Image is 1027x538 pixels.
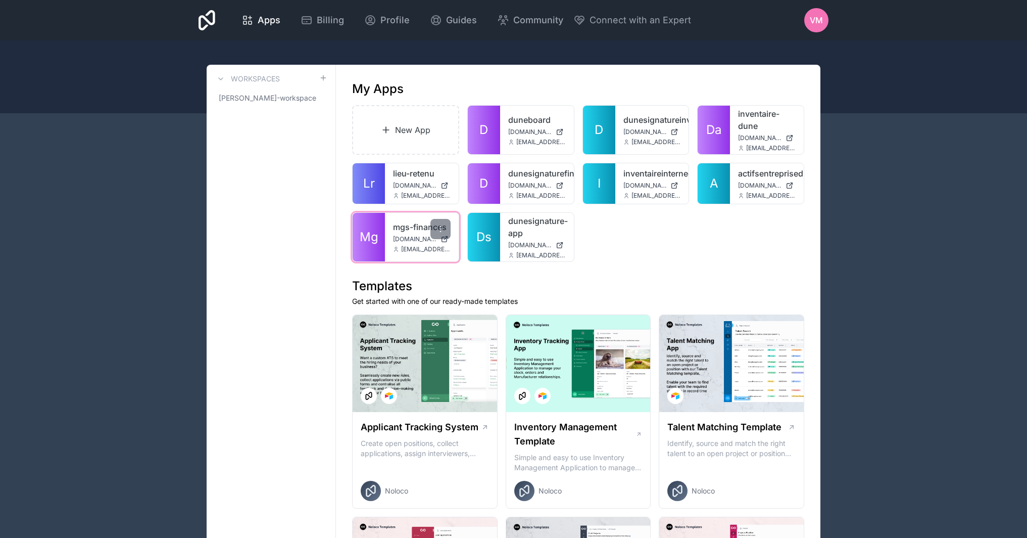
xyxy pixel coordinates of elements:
a: dunesignature-app [508,215,566,239]
h1: Inventory Management Template [514,420,635,449]
span: D [479,175,488,192]
span: Noloco [539,486,562,496]
span: Profile [380,13,410,27]
span: [DOMAIN_NAME] [623,128,667,136]
a: Workspaces [215,73,280,85]
p: Identify, source and match the right talent to an open project or position with our Talent Matchi... [667,438,796,459]
span: Apps [258,13,280,27]
a: [DOMAIN_NAME] [623,182,681,190]
a: A [698,163,730,204]
span: Ds [476,229,492,245]
a: lieu-retenu [393,167,451,180]
span: A [710,175,718,192]
span: VM [810,14,823,26]
span: I [598,175,601,192]
p: Create open positions, collect applications, assign interviewers, centralise candidate feedback a... [361,438,489,459]
a: Lr [353,163,385,204]
a: [DOMAIN_NAME] [393,235,451,243]
span: Noloco [385,486,408,496]
a: D [583,106,615,154]
span: [EMAIL_ADDRESS][DOMAIN_NAME] [516,138,566,146]
span: [EMAIL_ADDRESS][DOMAIN_NAME] [746,192,796,200]
h1: Templates [352,278,804,294]
span: [DOMAIN_NAME] [508,128,552,136]
span: Community [513,13,563,27]
span: [EMAIL_ADDRESS][DOMAIN_NAME] [631,138,681,146]
a: [PERSON_NAME]-workspace [215,89,327,107]
span: Da [706,122,721,138]
span: [DOMAIN_NAME] [393,235,436,243]
span: D [595,122,603,138]
p: Simple and easy to use Inventory Management Application to manage your stock, orders and Manufact... [514,453,643,473]
span: [DOMAIN_NAME] [508,241,552,249]
span: Lr [363,175,375,192]
a: Apps [233,9,288,31]
span: [EMAIL_ADDRESS][DOMAIN_NAME] [516,251,566,259]
a: [DOMAIN_NAME] [508,241,566,249]
span: [DOMAIN_NAME] [738,134,781,142]
a: dunesignatureinventaire [623,114,681,126]
span: [DOMAIN_NAME] [623,182,667,190]
a: [DOMAIN_NAME] [508,182,566,190]
a: Mg [353,213,385,261]
span: [DOMAIN_NAME] [738,182,781,190]
a: Profile [356,9,418,31]
a: [DOMAIN_NAME] [738,182,796,190]
a: I [583,163,615,204]
span: [DOMAIN_NAME] [508,182,552,190]
a: [DOMAIN_NAME] [393,182,451,190]
img: Airtable Logo [671,392,679,400]
a: D [468,163,500,204]
a: inventaire-dune [738,108,796,132]
a: Billing [292,9,352,31]
span: Mg [360,229,378,245]
img: Airtable Logo [385,392,393,400]
span: Billing [317,13,344,27]
a: [DOMAIN_NAME] [623,128,681,136]
span: Noloco [692,486,715,496]
p: Get started with one of our ready-made templates [352,296,804,306]
a: New App [352,105,459,155]
span: Guides [446,13,477,27]
span: [EMAIL_ADDRESS][DOMAIN_NAME] [401,192,451,200]
h1: Talent Matching Template [667,420,781,434]
img: Airtable Logo [539,392,547,400]
span: [DOMAIN_NAME] [393,182,436,190]
a: inventaireinternedunesignature [623,167,681,180]
a: [DOMAIN_NAME] [738,134,796,142]
span: D [479,122,488,138]
a: Da [698,106,730,154]
span: [EMAIL_ADDRESS][DOMAIN_NAME] [746,144,796,152]
a: dunesignaturefinance [508,167,566,180]
span: [EMAIL_ADDRESS][DOMAIN_NAME] [631,192,681,200]
h3: Workspaces [231,74,280,84]
span: [PERSON_NAME]-workspace [219,93,316,103]
button: Connect with an Expert [573,13,691,27]
a: actifsentreprisedune [738,167,796,180]
h1: Applicant Tracking System [361,420,478,434]
a: D [468,106,500,154]
a: Ds [468,213,500,261]
a: mgs-finances [393,221,451,233]
h1: My Apps [352,81,404,97]
a: duneboard [508,114,566,126]
a: Guides [422,9,485,31]
a: Community [489,9,571,31]
span: [EMAIL_ADDRESS][DOMAIN_NAME] [401,245,451,253]
span: [EMAIL_ADDRESS][DOMAIN_NAME] [516,192,566,200]
span: Connect with an Expert [590,13,691,27]
a: [DOMAIN_NAME] [508,128,566,136]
